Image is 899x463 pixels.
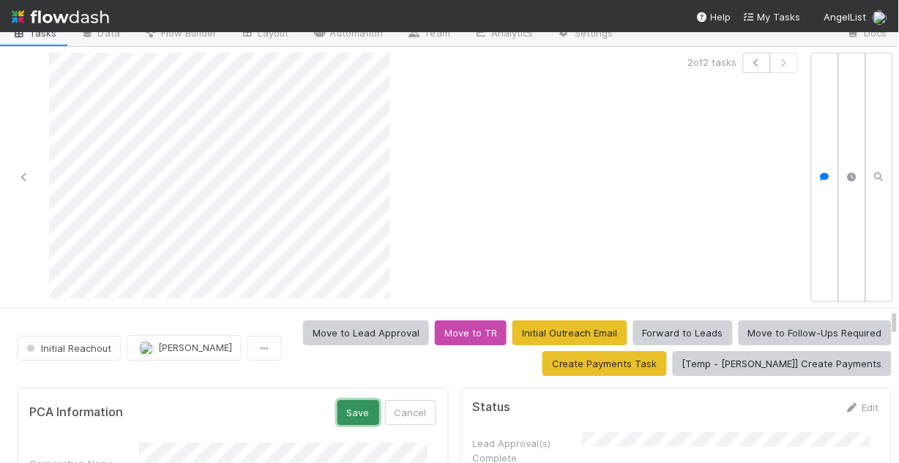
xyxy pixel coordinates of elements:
[12,26,57,40] span: Tasks
[139,341,154,355] img: avatar_1c530150-f9f0-4fb8-9f5d-006d570d4582.png
[545,23,625,46] a: Settings
[743,11,801,23] span: My Tasks
[337,400,379,425] button: Save
[835,23,899,46] a: Docs
[12,4,109,29] img: logo-inverted-e16ddd16eac7371096b0.svg
[435,320,507,345] button: Move to TR
[542,351,667,376] button: Create Payments Task
[127,335,242,360] button: [PERSON_NAME]
[743,10,801,24] a: My Tasks
[158,342,232,353] span: [PERSON_NAME]
[301,23,395,46] a: Automation
[873,10,887,25] img: avatar_1c530150-f9f0-4fb8-9f5d-006d570d4582.png
[473,400,511,415] h5: Status
[824,11,867,23] span: AngelList
[29,405,123,420] h5: PCA Information
[673,351,892,376] button: [Temp - [PERSON_NAME]] Create Payments
[69,23,132,46] a: Data
[17,336,121,361] button: Initial Reachout
[739,320,892,345] button: Move to Follow-Ups Required
[696,10,731,24] div: Help
[228,23,301,46] a: Layout
[462,23,545,46] a: Analytics
[143,26,217,40] span: Flow Builder
[633,320,733,345] button: Forward to Leads
[303,320,429,345] button: Move to Lead Approval
[385,400,436,425] button: Cancel
[23,342,111,354] span: Initial Reachout
[132,23,228,46] a: Flow Builder
[395,23,462,46] a: Team
[512,320,627,345] button: Initial Outreach Email
[688,55,737,69] span: 2 of 2 tasks
[845,402,879,413] a: Edit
